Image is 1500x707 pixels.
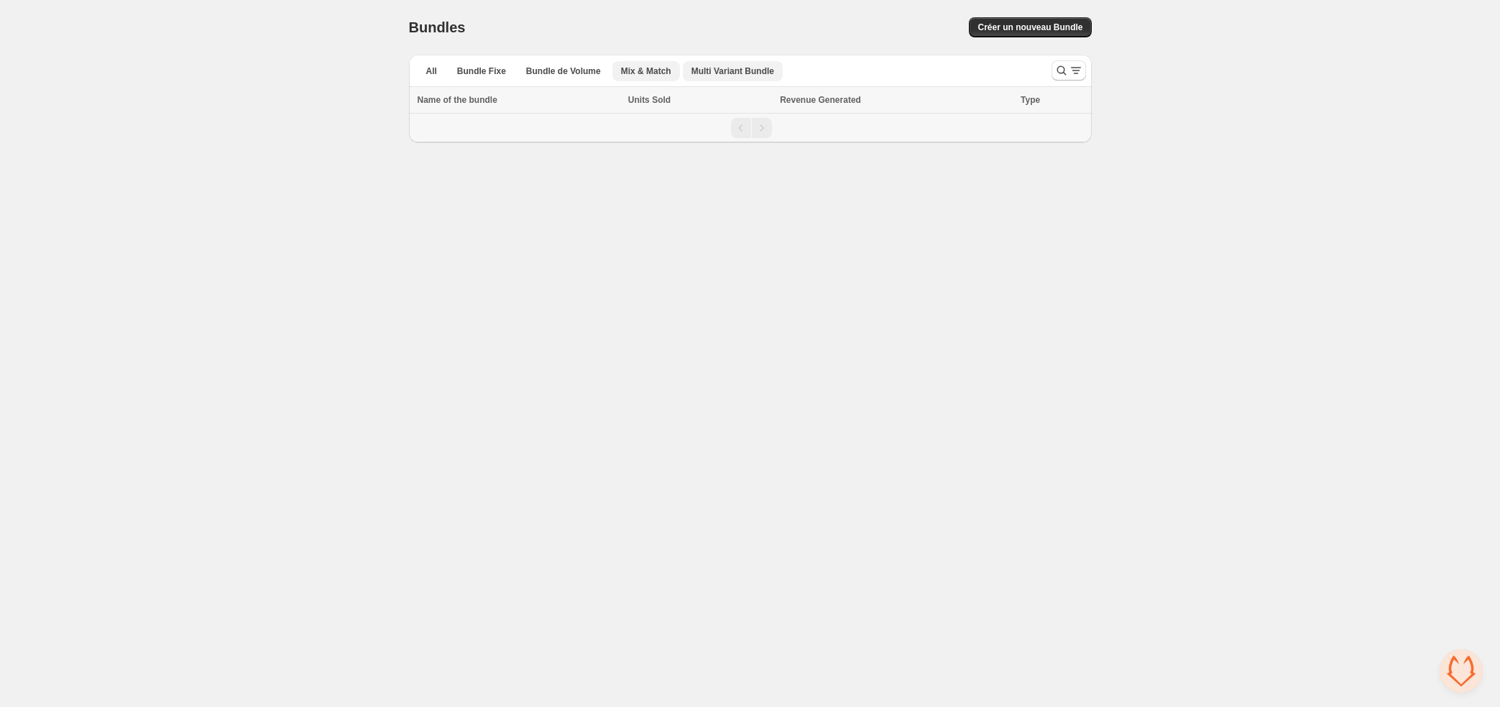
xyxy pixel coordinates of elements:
[628,93,685,107] button: Units Sold
[409,113,1092,142] nav: Pagination
[409,19,466,36] h1: Bundles
[1052,60,1086,81] button: Search and filter results
[418,93,620,107] div: Name of the bundle
[1021,93,1082,107] div: Type
[969,17,1091,37] button: Créer un nouveau Bundle
[780,93,875,107] button: Revenue Generated
[457,65,506,77] span: Bundle Fixe
[780,93,861,107] span: Revenue Generated
[628,93,671,107] span: Units Sold
[977,22,1082,33] span: Créer un nouveau Bundle
[526,65,601,77] span: Bundle de Volume
[1440,649,1483,693] div: Ouvrir le chat
[621,65,671,77] span: Mix & Match
[691,65,774,77] span: Multi Variant Bundle
[426,65,437,77] span: All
